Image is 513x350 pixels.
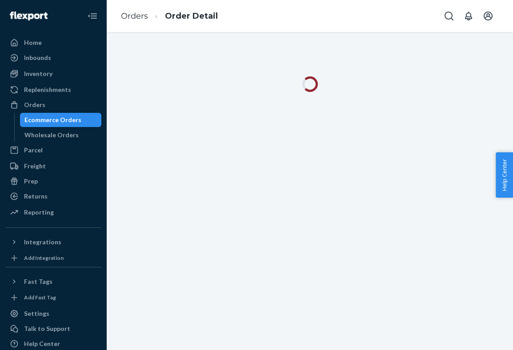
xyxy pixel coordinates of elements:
a: Add Integration [5,253,101,263]
div: Integrations [24,238,61,247]
div: Add Integration [24,254,64,262]
div: Returns [24,192,48,201]
a: Ecommerce Orders [20,113,102,127]
button: Fast Tags [5,274,101,289]
a: Orders [5,98,101,112]
a: Settings [5,306,101,321]
a: Orders [121,11,148,21]
a: Inventory [5,67,101,81]
button: Close Navigation [84,7,101,25]
a: Talk to Support [5,322,101,336]
div: Talk to Support [24,324,70,333]
button: Open notifications [460,7,477,25]
a: Wholesale Orders [20,128,102,142]
a: Home [5,36,101,50]
div: Parcel [24,146,43,155]
img: Flexport logo [10,12,48,20]
div: Reporting [24,208,54,217]
button: Open account menu [479,7,497,25]
ol: breadcrumbs [114,3,225,29]
div: Help Center [24,339,60,348]
div: Wholesale Orders [24,131,79,139]
button: Help Center [496,152,513,198]
div: Prep [24,177,38,186]
a: Reporting [5,205,101,219]
div: Settings [24,309,49,318]
div: Home [24,38,42,47]
div: Fast Tags [24,277,52,286]
div: Inventory [24,69,52,78]
button: Integrations [5,235,101,249]
a: Parcel [5,143,101,157]
a: Replenishments [5,83,101,97]
a: Freight [5,159,101,173]
a: Inbounds [5,51,101,65]
button: Open Search Box [440,7,458,25]
a: Order Detail [165,11,218,21]
div: Add Fast Tag [24,294,56,301]
div: Freight [24,162,46,171]
div: Replenishments [24,85,71,94]
div: Ecommerce Orders [24,115,81,124]
a: Returns [5,189,101,203]
a: Prep [5,174,101,188]
a: Add Fast Tag [5,292,101,303]
div: Inbounds [24,53,51,62]
div: Orders [24,100,45,109]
